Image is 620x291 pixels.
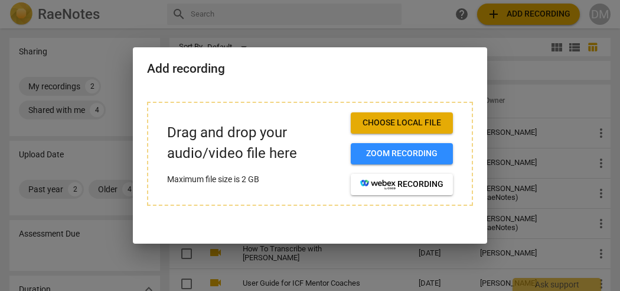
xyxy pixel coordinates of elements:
h2: Add recording [147,62,473,76]
button: recording [351,174,453,195]
span: recording [360,179,443,190]
button: Zoom recording [351,143,453,164]
p: Maximum file size is 2 GB [167,173,341,186]
p: Drag and drop your audio/video file here [167,122,341,164]
button: Choose local file [351,112,453,134]
span: Zoom recording [360,148,443,160]
span: Choose local file [360,117,443,129]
